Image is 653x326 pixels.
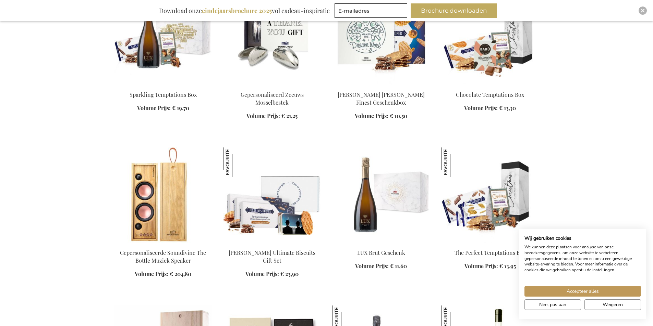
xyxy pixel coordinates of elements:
div: Download onze vol cadeau-inspiratie [156,3,333,18]
a: Personalised Soundivine The Bottle Music Speaker [114,240,212,247]
a: Jules Destrooper Jules' Finest Gift Box Jules Destrooper Jules' Finest Geschenkbox [332,82,430,89]
button: Brochure downloaden [411,3,497,18]
img: Lux Sparkling Wine [332,147,430,243]
span: € 11,60 [390,262,407,270]
a: Chocolate Temptations Box [456,91,524,98]
span: Volume Prijs: [135,270,168,277]
a: Chocolate Temptations Box Chocolate Temptations Box [441,82,539,89]
a: The Perfect Temptations Box The Perfect Temptations Box [441,240,539,247]
form: marketing offers and promotions [335,3,409,20]
a: LUX Brut Geschenk [357,249,405,256]
span: € 204,80 [170,270,191,277]
img: Personalised Soundivine The Bottle Music Speaker [114,147,212,243]
button: Accepteer alle cookies [524,286,641,297]
div: Close [639,6,647,15]
span: Volume Prijs: [245,270,279,277]
input: E-mailadres [335,3,407,18]
span: Volume Prijs: [355,262,389,270]
a: Sparkling Temptations Box [130,91,197,98]
a: Jules Destrooper Ultimate Biscuits Gift Set Jules Destrooper Ultimate Biscuits Gift Set [223,240,321,247]
img: Close [641,9,645,13]
span: Volume Prijs: [464,262,498,270]
a: Volume Prijs: € 13,30 [464,104,516,112]
span: € 23,90 [280,270,299,277]
a: Volume Prijs: € 204,80 [135,270,191,278]
a: Volume Prijs: € 19,70 [137,104,189,112]
a: [PERSON_NAME] Ultimate Biscuits Gift Set [229,249,315,264]
a: Gepersonaliseerde Soundivine The Bottle Muziek Speaker [120,249,206,264]
img: The Perfect Temptations Box [441,147,539,243]
a: Volume Prijs: € 13,95 [464,262,516,270]
span: € 13,95 [499,262,516,270]
span: Volume Prijs: [137,104,171,112]
span: Nee, pas aan [539,301,566,308]
span: € 10,50 [390,112,407,119]
a: [PERSON_NAME] [PERSON_NAME] Finest Geschenkbox [338,91,425,106]
a: Personalised Zeeland Mussel Cutlery Gepersonaliseerd Zeeuws Mosselbestek [223,82,321,89]
span: Volume Prijs: [464,104,498,112]
a: Sparkling Temptations Bpx Sparkling Temptations Box [114,82,212,89]
span: € 19,70 [172,104,189,112]
img: Jules Destrooper Ultimate Biscuits Gift Set [223,147,321,243]
button: Pas cookie voorkeuren aan [524,299,581,310]
h2: Wij gebruiken cookies [524,235,641,242]
a: The Perfect Temptations Box [455,249,526,256]
button: Alle cookies weigeren [584,299,641,310]
img: Jules Destrooper Ultimate Biscuits Gift Set [223,147,253,177]
span: Volume Prijs: [355,112,388,119]
a: Volume Prijs: € 10,50 [355,112,407,120]
img: The Perfect Temptations Box [441,147,471,177]
span: Weigeren [603,301,623,308]
span: € 13,30 [499,104,516,112]
p: We kunnen deze plaatsen voor analyse van onze bezoekersgegevens, om onze website te verbeteren, g... [524,244,641,273]
a: Lux Sparkling Wine [332,240,430,247]
a: Volume Prijs: € 11,60 [355,262,407,270]
a: Volume Prijs: € 23,90 [245,270,299,278]
span: Accepteer alles [567,288,599,295]
b: eindejaarsbrochure 2025 [202,6,272,15]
